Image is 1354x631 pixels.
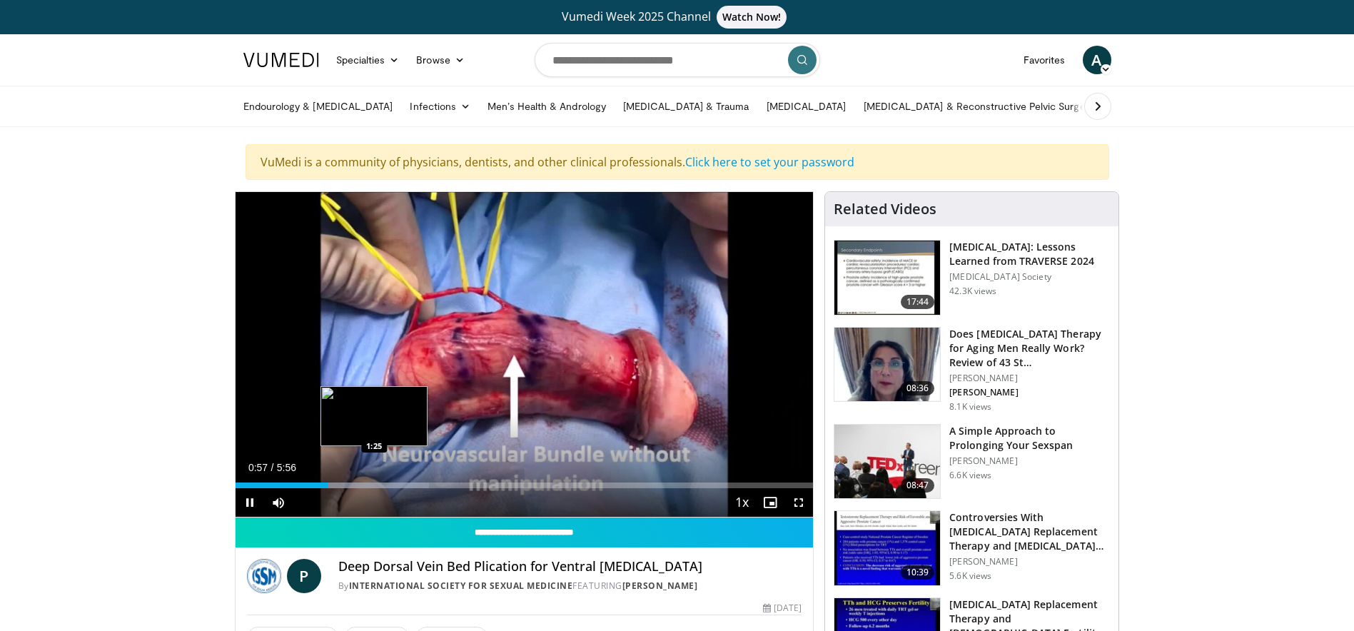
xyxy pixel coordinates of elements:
a: P [287,559,321,593]
a: 17:44 [MEDICAL_DATA]: Lessons Learned from TRAVERSE 2024 [MEDICAL_DATA] Society 42.3K views [834,240,1110,315]
a: 10:39 Controversies With [MEDICAL_DATA] Replacement Therapy and [MEDICAL_DATA] Can… [PERSON_NAME]... [834,510,1110,586]
p: [PERSON_NAME] [949,387,1110,398]
a: Favorites [1015,46,1074,74]
img: image.jpeg [320,386,428,446]
a: A [1083,46,1111,74]
input: Search topics, interventions [535,43,820,77]
p: 42.3K views [949,286,996,297]
div: VuMedi is a community of physicians, dentists, and other clinical professionals. [246,144,1109,180]
button: Playback Rate [727,488,756,517]
span: / [271,462,274,473]
video-js: Video Player [236,192,814,518]
a: 08:47 A Simple Approach to Prolonging Your Sexspan [PERSON_NAME] 6.6K views [834,424,1110,500]
span: 0:57 [248,462,268,473]
img: 1317c62a-2f0d-4360-bee0-b1bff80fed3c.150x105_q85_crop-smart_upscale.jpg [834,241,940,315]
p: 8.1K views [949,401,991,413]
p: 5.6K views [949,570,991,582]
h4: Deep Dorsal Vein Bed Plication for Ventral [MEDICAL_DATA] [338,559,802,575]
p: [PERSON_NAME] [949,373,1110,384]
p: [PERSON_NAME] [949,455,1110,467]
button: Fullscreen [784,488,813,517]
button: Pause [236,488,264,517]
a: Click here to set your password [685,154,854,170]
a: Men’s Health & Andrology [479,92,615,121]
h3: Controversies With [MEDICAL_DATA] Replacement Therapy and [MEDICAL_DATA] Can… [949,510,1110,553]
img: VuMedi Logo [243,53,319,67]
p: [MEDICAL_DATA] Society [949,271,1110,283]
a: [MEDICAL_DATA] & Reconstructive Pelvic Surgery [855,92,1103,121]
h3: Does [MEDICAL_DATA] Therapy for Aging Men Really Work? Review of 43 St… [949,327,1110,370]
span: 5:56 [277,462,296,473]
a: [MEDICAL_DATA] & Trauma [615,92,758,121]
p: 6.6K views [949,470,991,481]
h4: Related Videos [834,201,936,218]
a: Browse [408,46,473,74]
img: 4d4bce34-7cbb-4531-8d0c-5308a71d9d6c.150x105_q85_crop-smart_upscale.jpg [834,328,940,402]
span: 17:44 [901,295,935,309]
a: Infections [401,92,479,121]
a: Specialties [328,46,408,74]
img: c4bd4661-e278-4c34-863c-57c104f39734.150x105_q85_crop-smart_upscale.jpg [834,425,940,499]
button: Mute [264,488,293,517]
button: Enable picture-in-picture mode [756,488,784,517]
a: [MEDICAL_DATA] [758,92,855,121]
span: Watch Now! [717,6,787,29]
div: [DATE] [763,602,802,615]
img: International Society for Sexual Medicine [247,559,281,593]
a: International Society for Sexual Medicine [349,580,573,592]
a: Endourology & [MEDICAL_DATA] [235,92,402,121]
h3: [MEDICAL_DATA]: Lessons Learned from TRAVERSE 2024 [949,240,1110,268]
span: 10:39 [901,565,935,580]
div: By FEATURING [338,580,802,592]
img: 418933e4-fe1c-4c2e-be56-3ce3ec8efa3b.150x105_q85_crop-smart_upscale.jpg [834,511,940,585]
a: [PERSON_NAME] [622,580,698,592]
h3: A Simple Approach to Prolonging Your Sexspan [949,424,1110,453]
a: Vumedi Week 2025 ChannelWatch Now! [246,6,1109,29]
div: Progress Bar [236,483,814,488]
span: 08:47 [901,478,935,493]
span: 08:36 [901,381,935,395]
p: [PERSON_NAME] [949,556,1110,567]
a: 08:36 Does [MEDICAL_DATA] Therapy for Aging Men Really Work? Review of 43 St… [PERSON_NAME] [PERS... [834,327,1110,413]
